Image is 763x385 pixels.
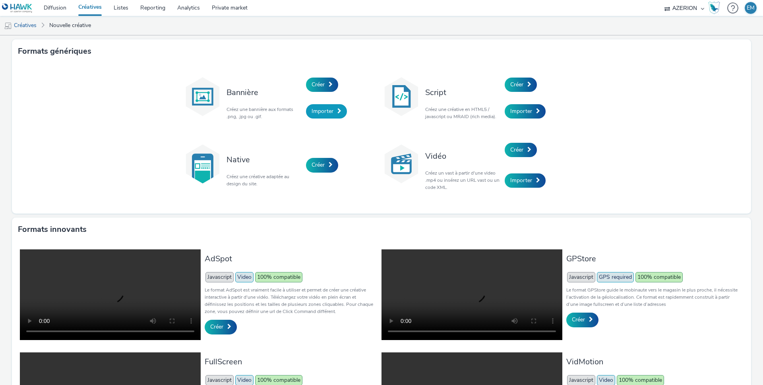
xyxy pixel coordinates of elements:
[205,253,378,264] h3: AdSpot
[566,356,739,367] h3: VidMotion
[510,81,523,88] span: Créer
[708,2,720,14] img: Hawk Academy
[708,2,723,14] a: Hawk Academy
[567,272,595,282] span: Javascript
[2,3,33,13] img: undefined Logo
[4,22,12,30] img: mobile
[45,16,95,35] a: Nouvelle créative
[306,104,347,119] a: Importer
[18,45,91,57] h3: Formats génériques
[566,313,598,327] a: Créer
[381,144,421,184] img: video.svg
[312,107,333,115] span: Importer
[255,272,302,282] span: 100% compatible
[510,146,523,154] span: Créer
[205,272,234,282] span: Javascript
[227,154,302,165] h3: Native
[306,158,338,172] a: Créer
[18,224,87,235] h3: Formats innovants
[505,104,546,119] a: Importer
[205,320,237,334] a: Créer
[597,272,634,282] span: GPS required
[635,272,683,282] span: 100% compatible
[312,81,325,88] span: Créer
[227,173,302,187] p: Créez une créative adaptée au design du site.
[566,286,739,308] p: Le format GPStore guide le mobinaute vers le magasin le plus proche, il nécessite l’activation de...
[306,78,338,92] a: Créer
[381,77,421,117] img: code.svg
[425,106,501,120] p: Créez une créative en HTML5 / javascript ou MRAID (rich media).
[566,253,739,264] h3: GPStore
[227,87,302,98] h3: Bannière
[425,151,501,161] h3: Vidéo
[227,106,302,120] p: Créez une bannière aux formats .png, .jpg ou .gif.
[505,78,537,92] a: Créer
[183,77,223,117] img: banner.svg
[205,286,378,315] p: Le format AdSpot est vraiment facile à utiliser et permet de créer une créative interactive à par...
[505,173,546,188] a: Importer
[425,169,501,191] p: Créez un vast à partir d'une video .mp4 ou insérez un URL vast ou un code XML.
[505,143,537,157] a: Créer
[210,323,223,331] span: Créer
[205,356,378,367] h3: FullScreen
[572,316,585,323] span: Créer
[425,87,501,98] h3: Script
[183,144,223,184] img: native.svg
[510,107,532,115] span: Importer
[312,161,325,169] span: Créer
[235,272,254,282] span: Video
[747,2,755,14] div: EM
[510,177,532,184] span: Importer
